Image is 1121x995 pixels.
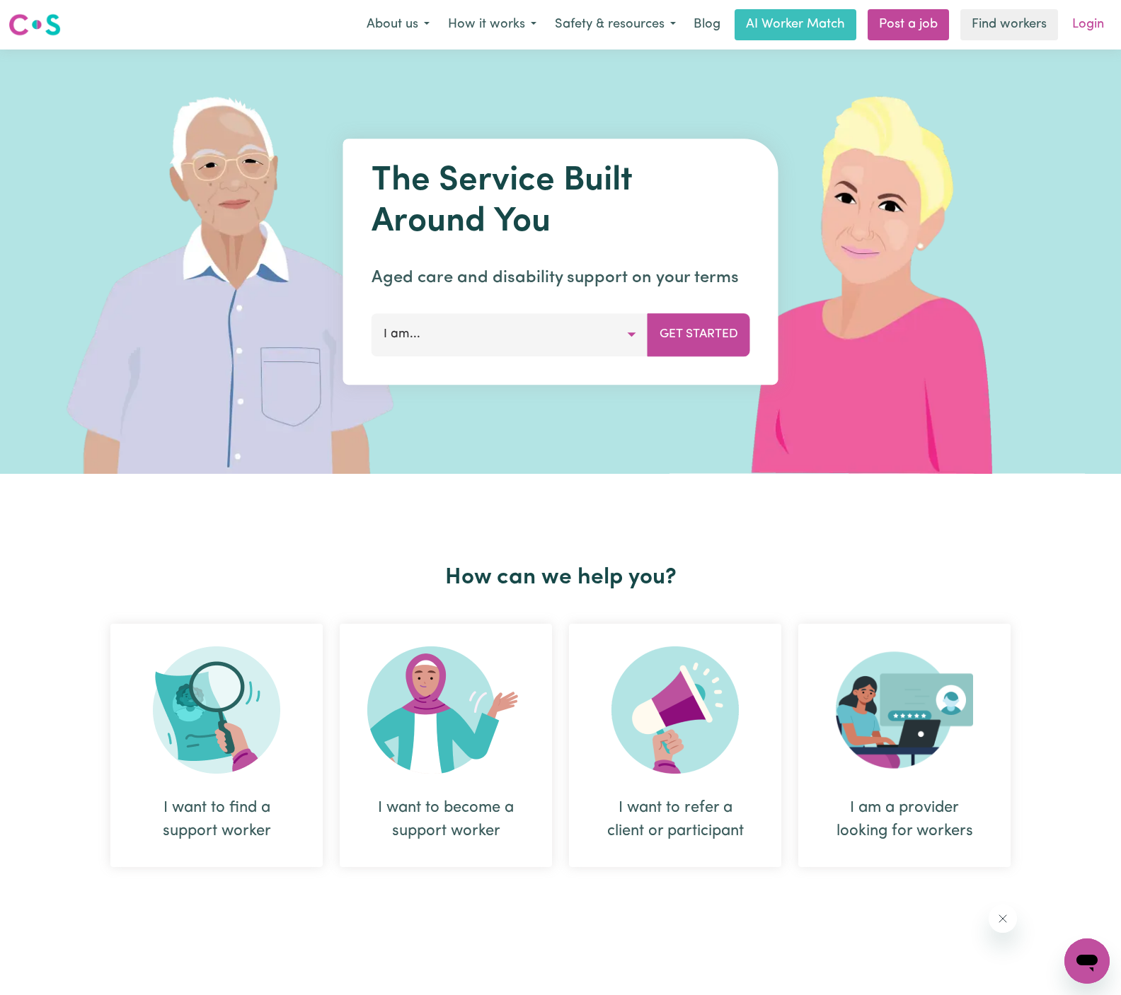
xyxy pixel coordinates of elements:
p: Aged care and disability support on your terms [372,265,750,291]
iframe: Button to launch messaging window [1064,938,1110,984]
button: I am... [372,313,648,356]
div: I am a provider looking for workers [798,624,1011,867]
div: I want to refer a client or participant [603,796,747,843]
a: Find workers [960,9,1058,40]
div: I want to become a support worker [374,796,518,843]
span: Need any help? [8,10,86,21]
img: Become Worker [367,646,524,774]
h1: The Service Built Around You [372,161,750,243]
button: How it works [439,10,546,40]
img: Search [153,646,280,774]
a: Careseekers logo [8,8,61,41]
img: Provider [836,646,973,774]
img: Refer [611,646,739,774]
a: Blog [685,9,729,40]
div: I want to find a support worker [110,624,323,867]
div: I am a provider looking for workers [832,796,977,843]
button: Get Started [648,313,750,356]
a: Login [1064,9,1113,40]
a: Post a job [868,9,949,40]
div: I want to refer a client or participant [569,624,781,867]
h2: How can we help you? [102,564,1019,591]
button: About us [357,10,439,40]
a: AI Worker Match [735,9,856,40]
button: Safety & resources [546,10,685,40]
iframe: Close message [989,904,1017,933]
div: I want to become a support worker [340,624,552,867]
img: Careseekers logo [8,12,61,37]
div: I want to find a support worker [144,796,289,843]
